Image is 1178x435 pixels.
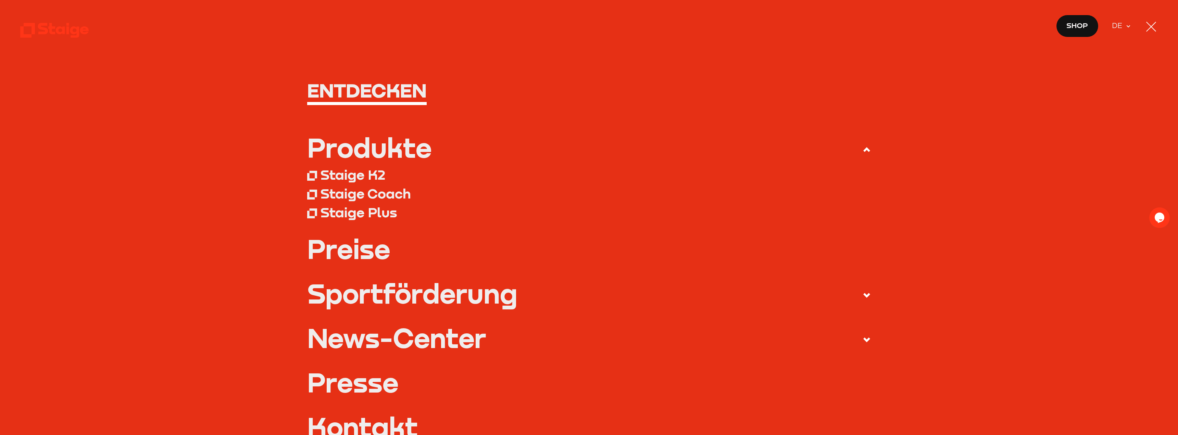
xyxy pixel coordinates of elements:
[1066,20,1088,31] span: Shop
[307,165,871,184] a: Staige K2
[1149,207,1171,228] iframe: chat widget
[307,184,871,203] a: Staige Coach
[307,203,871,222] a: Staige Plus
[1056,15,1099,37] a: Shop
[321,166,385,183] div: Staige K2
[307,324,486,351] div: News-Center
[307,134,432,161] div: Produkte
[307,369,871,396] a: Presse
[307,280,517,307] div: Sportförderung
[321,185,411,202] div: Staige Coach
[307,235,871,262] a: Preise
[321,204,397,221] div: Staige Plus
[1112,20,1126,32] span: DE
